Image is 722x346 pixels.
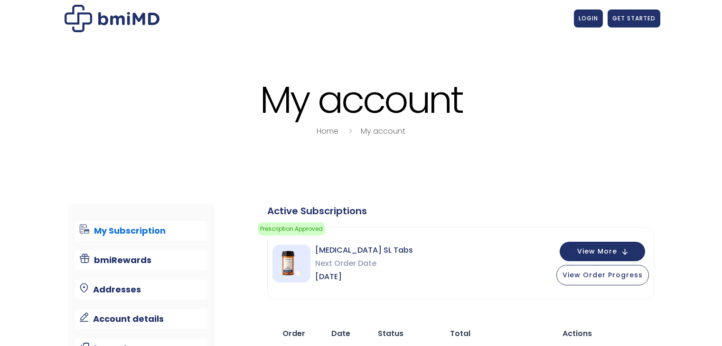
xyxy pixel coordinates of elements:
[378,328,403,339] span: Status
[361,126,405,137] a: My account
[577,248,617,255] span: View More
[608,9,660,27] a: GET STARTED
[282,328,305,339] span: Order
[62,80,660,120] h1: My account
[450,328,470,339] span: Total
[612,14,656,22] span: GET STARTED
[65,5,159,32] img: My account
[258,222,325,236] span: Prescription Approved
[560,242,645,261] button: View More
[345,126,356,137] i: breadcrumbs separator
[317,126,338,137] a: Home
[563,270,643,280] span: View Order Progress
[315,270,413,283] span: [DATE]
[579,14,598,22] span: LOGIN
[75,280,207,300] a: Addresses
[315,244,413,257] span: [MEDICAL_DATA] SL Tabs
[563,328,592,339] span: Actions
[267,204,654,218] div: Active Subscriptions
[75,221,207,241] a: My Subscription
[556,265,649,285] button: View Order Progress
[75,250,207,270] a: bmiRewards
[315,257,413,270] span: Next Order Date
[331,328,350,339] span: Date
[272,245,310,282] img: Sermorelin SL Tabs
[75,309,207,329] a: Account details
[574,9,603,27] a: LOGIN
